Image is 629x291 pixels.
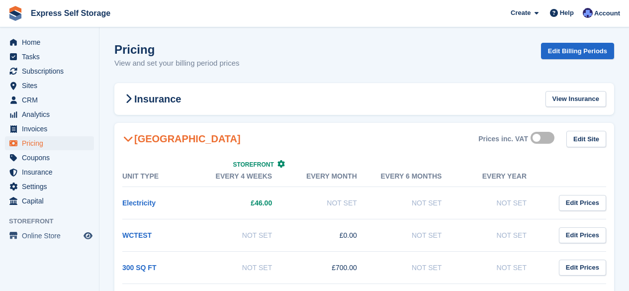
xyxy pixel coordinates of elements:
span: Insurance [22,165,82,179]
td: Not Set [377,251,462,284]
th: Every year [461,166,546,187]
td: Not Set [377,187,462,219]
a: menu [5,35,94,49]
td: £700.00 [292,251,377,284]
a: menu [5,64,94,78]
h2: [GEOGRAPHIC_DATA] [122,133,241,145]
a: menu [5,229,94,243]
div: Prices inc. VAT [478,135,528,143]
a: Edit Prices [559,227,606,244]
span: Account [594,8,620,18]
a: Electricity [122,199,156,207]
span: Subscriptions [22,64,82,78]
a: Storefront [233,161,285,168]
th: Unit Type [122,166,207,187]
h2: Insurance [122,93,181,105]
span: Storefront [233,161,273,168]
a: menu [5,79,94,93]
span: Help [560,8,574,18]
td: Not Set [292,187,377,219]
span: Coupons [22,151,82,165]
a: Edit Billing Periods [541,43,614,59]
td: Not Set [461,187,546,219]
span: Home [22,35,82,49]
a: menu [5,93,94,107]
th: Every month [292,166,377,187]
td: Not Set [207,251,292,284]
a: menu [5,151,94,165]
span: Analytics [22,107,82,121]
span: Online Store [22,229,82,243]
th: Every 6 months [377,166,462,187]
td: Not Set [461,251,546,284]
span: Pricing [22,136,82,150]
a: menu [5,107,94,121]
a: Preview store [82,230,94,242]
a: menu [5,165,94,179]
img: stora-icon-8386f47178a22dfd0bd8f6a31ec36ba5ce8667c1dd55bd0f319d3a0aa187defe.svg [8,6,23,21]
a: menu [5,180,94,194]
th: Every 4 weeks [207,166,292,187]
a: menu [5,136,94,150]
span: Sites [22,79,82,93]
span: Create [511,8,531,18]
a: View Insurance [545,91,606,107]
p: View and set your billing period prices [114,58,240,69]
td: £46.00 [207,187,292,219]
span: Invoices [22,122,82,136]
td: Not Set [461,219,546,251]
a: Edit Site [566,131,606,147]
a: Edit Prices [559,195,606,211]
td: Not Set [207,219,292,251]
span: Tasks [22,50,82,64]
span: Storefront [9,216,99,226]
span: Capital [22,194,82,208]
span: CRM [22,93,82,107]
td: Not Set [377,219,462,251]
h1: Pricing [114,43,240,56]
a: menu [5,194,94,208]
a: WCTEST [122,231,152,239]
span: Settings [22,180,82,194]
a: 300 SQ FT [122,264,156,272]
a: Express Self Storage [27,5,114,21]
td: £0.00 [292,219,377,251]
a: menu [5,122,94,136]
img: Vahnika Batchu [583,8,593,18]
a: Edit Prices [559,260,606,276]
a: menu [5,50,94,64]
